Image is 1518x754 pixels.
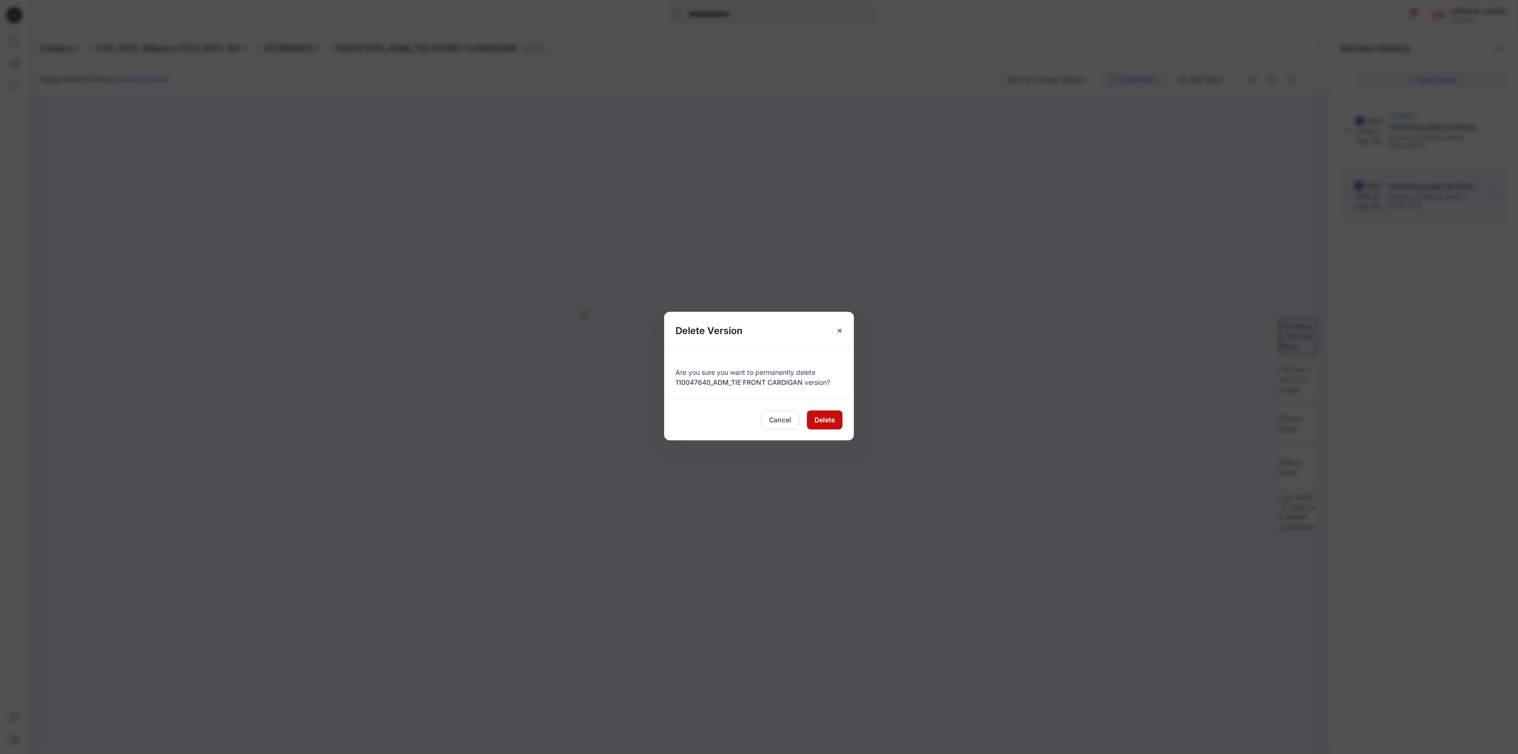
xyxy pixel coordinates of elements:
button: Cancel [761,410,799,429]
button: Delete [807,410,842,429]
div: Are you sure you want to permanently delete version? [676,362,842,387]
button: Close [831,322,848,339]
span: Cancel [769,415,791,425]
span: 110047640_ADM_TIE FRONT CARDIGAN [676,378,803,386]
h5: Delete Version [664,312,754,350]
span: Delete [815,415,835,425]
